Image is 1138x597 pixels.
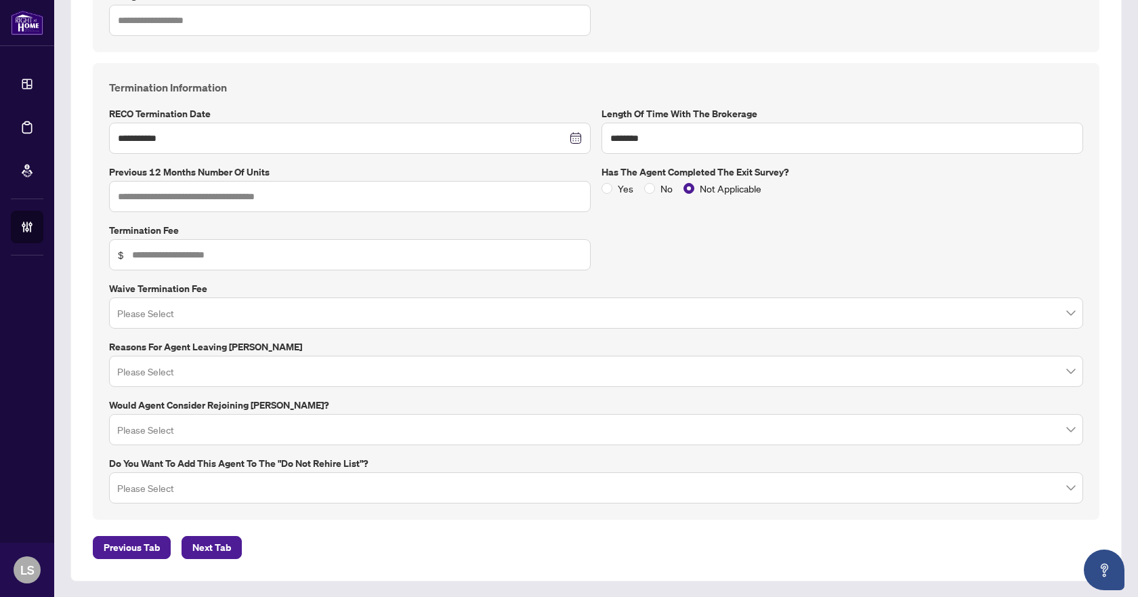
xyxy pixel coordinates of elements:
label: Length of time with the Brokerage [602,106,1083,121]
img: logo [11,10,43,35]
label: Has the Agent completed the exit survey? [602,165,1083,180]
label: RECO Termination Date [109,106,591,121]
span: $ [118,247,124,262]
label: Do you want to add this agent to the "Do Not Rehire List"? [109,456,1083,471]
label: Reasons for Agent Leaving [PERSON_NAME] [109,339,1083,354]
span: Yes [612,181,639,196]
label: Termination Fee [109,223,591,238]
button: Open asap [1084,550,1124,590]
span: Previous Tab [104,537,160,558]
label: Would Agent Consider Rejoining [PERSON_NAME]? [109,398,1083,413]
span: Next Tab [192,537,231,558]
button: Next Tab [182,536,242,559]
span: Not Applicable [694,181,767,196]
button: Previous Tab [93,536,171,559]
h4: Termination Information [109,79,1083,96]
label: Previous 12 Months number of units [109,165,591,180]
label: Waive Termination Fee [109,281,1083,296]
span: LS [20,560,35,579]
span: No [655,181,678,196]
